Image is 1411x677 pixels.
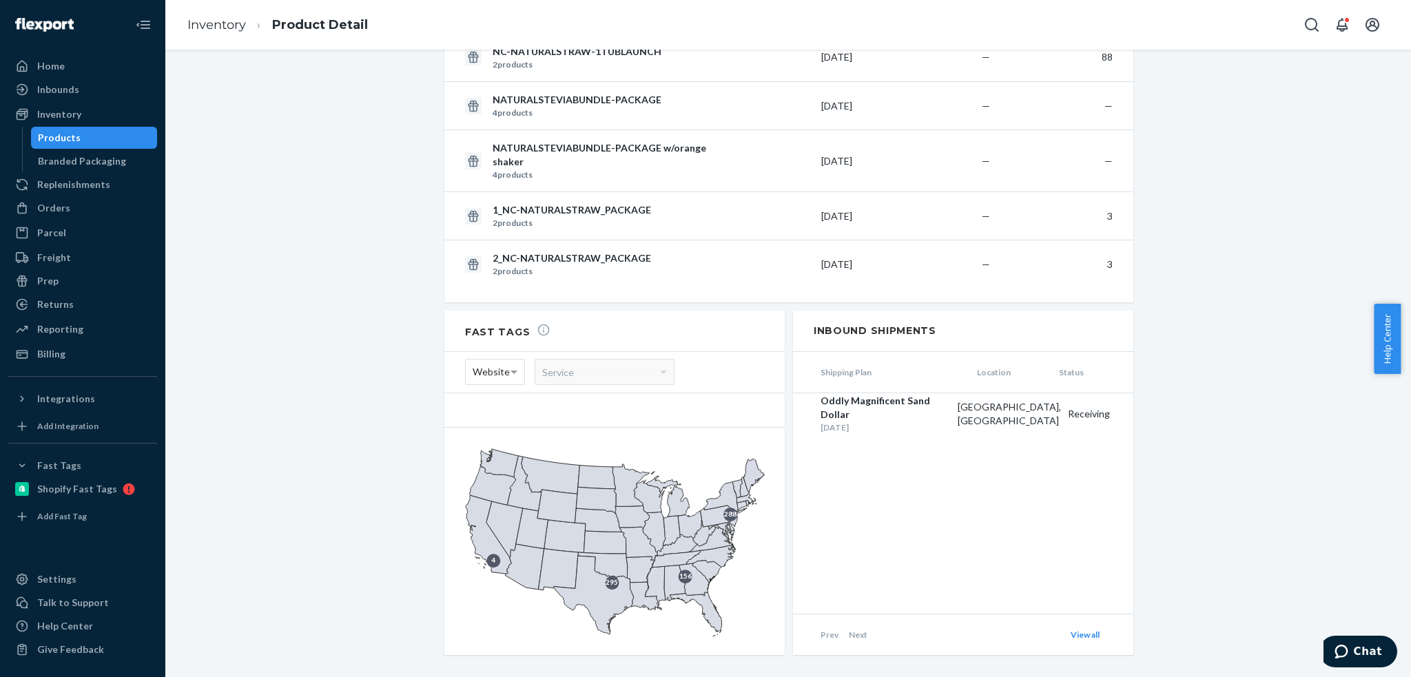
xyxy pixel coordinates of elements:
button: Give Feedback [8,638,157,660]
button: Help Center [1374,304,1401,374]
button: Open Search Box [1298,11,1326,39]
a: Product Detail [272,17,368,32]
p: NATURALSTEVIABUNDLE-PACKAGE [493,93,714,107]
span: Location [970,366,1052,378]
p: 4 products [493,107,714,118]
a: Home [8,55,157,77]
span: — [982,258,990,270]
a: Billing [8,343,157,365]
a: View all [1071,629,1100,640]
td: [DATE] [720,192,858,240]
div: Fast Tags [37,459,81,472]
a: Replenishments [8,174,157,196]
div: Add Fast Tag [37,510,87,522]
div: [DATE] [821,421,951,433]
div: Parcel [37,226,66,240]
div: Service [535,360,674,384]
span: Shipping Plan [793,366,970,378]
a: Reporting [8,318,157,340]
a: Settings [8,568,157,590]
p: 2 products [493,217,714,229]
h2: Fast Tags [465,323,550,338]
span: — [1104,155,1113,167]
a: Oddly Magnificent Sand Dollar[DATE][GEOGRAPHIC_DATA], [GEOGRAPHIC_DATA]Receiving [793,393,1133,435]
button: Open notifications [1328,11,1356,39]
td: 3 [996,192,1133,240]
p: 4 products [493,169,714,180]
p: 2 products [493,265,714,277]
div: Branded Packaging [38,154,126,168]
td: [DATE] [720,33,858,81]
div: Billing [37,347,65,361]
p: 1_NC-NATURALSTRAW_PACKAGE [493,203,714,217]
a: Prep [8,270,157,292]
a: Freight [8,247,157,269]
span: Next [849,629,867,640]
span: — [982,155,990,167]
p: 2 products [493,59,714,70]
div: Talk to Support [37,596,109,610]
div: [GEOGRAPHIC_DATA], [GEOGRAPHIC_DATA] [951,400,1061,428]
div: Returns [37,298,74,311]
div: Help Center [37,619,93,633]
div: Home [37,59,65,73]
div: Inventory [37,107,81,121]
button: Open account menu [1359,11,1386,39]
p: NC-NATURALSTRAW-1TUBLAUNCH [493,45,714,59]
span: — [982,51,990,63]
p: 2_NC-NATURALSTRAW_PACKAGE [493,251,714,265]
span: Website [473,360,510,384]
td: 88 [996,33,1133,81]
div: Inbounds [37,83,79,96]
a: Add Integration [8,415,157,437]
a: Inventory [8,103,157,125]
div: Freight [37,251,71,264]
a: Products [31,127,158,149]
iframe: Opens a widget where you can chat to one of our agents [1324,636,1397,670]
a: Help Center [8,615,157,637]
button: Integrations [8,388,157,410]
div: Prep [37,274,59,288]
button: Close Navigation [130,11,157,39]
span: — [982,210,990,222]
p: NATURALSTEVIABUNDLE-PACKAGE w/orange shaker [493,141,714,169]
a: Parcel [8,222,157,244]
div: Receiving [1061,407,1133,421]
span: — [982,100,990,112]
button: Talk to Support [8,592,157,614]
ol: breadcrumbs [176,5,379,45]
a: Orders [8,197,157,219]
a: Returns [8,293,157,315]
td: 3 [996,240,1133,289]
td: [DATE] [720,130,858,192]
div: Integrations [37,392,95,406]
button: Fast Tags [8,455,157,477]
img: Flexport logo [15,18,74,32]
a: Shopify Fast Tags [8,478,157,500]
div: Give Feedback [37,643,104,656]
span: — [1104,100,1113,112]
td: [DATE] [720,240,858,289]
div: Shopify Fast Tags [37,482,117,496]
div: Orders [37,201,70,215]
a: Add Fast Tag [8,506,157,528]
span: Prev [821,629,838,640]
div: Reporting [37,322,83,336]
a: Inventory [187,17,246,32]
a: Inbounds [8,79,157,101]
td: [DATE] [720,82,858,130]
a: Branded Packaging [31,150,158,172]
span: Status [1052,366,1134,378]
div: Products [38,131,81,145]
h2: Inbound Shipments [793,311,1133,352]
div: Replenishments [37,178,110,191]
div: Settings [37,572,76,586]
div: Add Integration [37,420,99,432]
div: Oddly Magnificent Sand Dollar [821,394,951,421]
